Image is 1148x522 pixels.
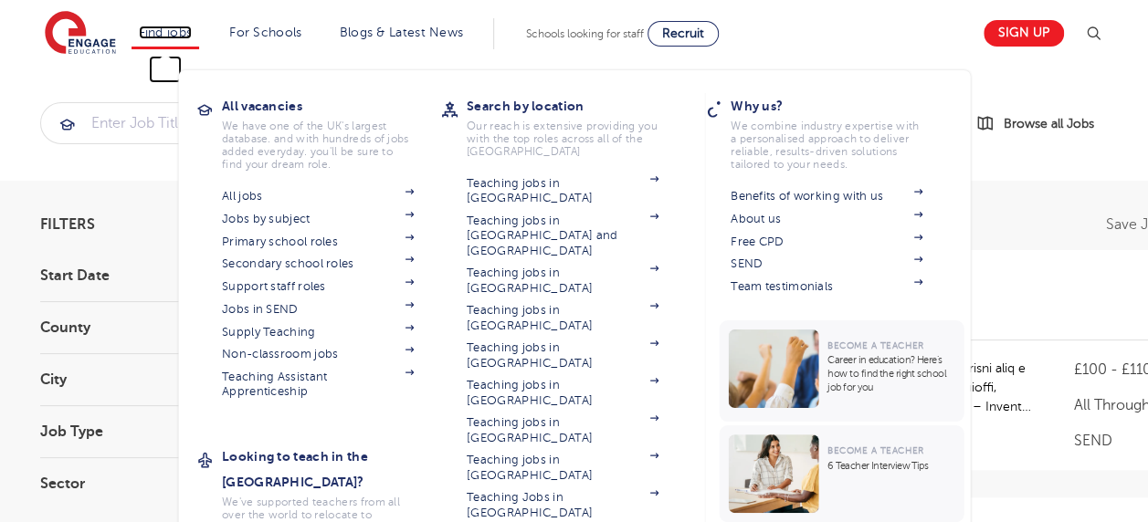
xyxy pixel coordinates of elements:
a: Sign up [984,20,1064,47]
a: Teaching jobs in [GEOGRAPHIC_DATA] [467,340,658,371]
a: Primary school roles [222,235,414,249]
a: Teaching jobs in [GEOGRAPHIC_DATA] [467,266,658,296]
h3: All vacancies [222,93,441,119]
a: Supply Teaching [222,325,414,339]
a: Teaching jobs in [GEOGRAPHIC_DATA] [467,453,658,483]
a: Team testimonials [731,279,922,294]
a: All jobs [222,189,414,204]
a: Become a Teacher6 Teacher Interview Tips [719,425,968,522]
h3: Search by location [467,93,686,119]
a: Become a TeacherCareer in education? Here’s how to find the right school job for you [719,320,968,422]
p: Career in education? Here’s how to find the right school job for you [827,353,954,394]
a: SEND [731,256,922,271]
a: About us [731,212,922,226]
a: Free CPD [731,235,922,249]
span: Become a Teacher [827,445,923,455]
p: Our reach is extensive providing you with the top roles across all of the [GEOGRAPHIC_DATA] [467,120,658,158]
span: Schools looking for staff [526,27,644,40]
span: Become a Teacher [827,340,923,350]
div: Submit [40,102,907,144]
img: Engage Education [45,11,116,57]
a: All vacanciesWe have one of the UK's largest database. and with hundreds of jobs added everyday. ... [222,93,441,171]
a: Jobs in SEND [222,302,414,317]
a: Browse all Jobs [976,113,1109,134]
a: Teaching jobs in [GEOGRAPHIC_DATA] [467,176,658,206]
p: 6 Teacher Interview Tips [827,459,954,473]
a: Recruit [648,21,719,47]
h3: Why us? [731,93,950,119]
a: Teaching jobs in [GEOGRAPHIC_DATA] and [GEOGRAPHIC_DATA] [467,214,658,258]
a: Teaching jobs in [GEOGRAPHIC_DATA] [467,415,658,445]
h3: County [40,320,241,335]
h3: Looking to teach in the [GEOGRAPHIC_DATA]? [222,444,441,495]
a: Blogs & Latest News [340,26,464,39]
a: Search by locationOur reach is extensive providing you with the top roles across all of the [GEOG... [467,93,686,158]
span: Recruit [662,26,704,40]
a: Why us?We combine industry expertise with a personalised approach to deliver reliable, results-dr... [731,93,950,171]
a: Find jobs [139,26,193,39]
h3: Job Type [40,424,241,439]
a: Teaching jobs in [GEOGRAPHIC_DATA] [467,303,658,333]
a: Teaching Assistant Apprenticeship [222,370,414,400]
h3: City [40,372,241,387]
a: Teaching Jobs in [GEOGRAPHIC_DATA] [467,490,658,520]
span: Browse all Jobs [1004,113,1094,134]
p: We combine industry expertise with a personalised approach to deliver reliable, results-driven so... [731,120,922,171]
a: For Schools [229,26,301,39]
a: Non-classroom jobs [222,347,414,361]
a: Support staff roles [222,279,414,294]
a: Secondary school roles [222,256,414,271]
span: Filters [40,217,95,232]
p: We have one of the UK's largest database. and with hundreds of jobs added everyday. you'll be sur... [222,120,414,171]
a: Jobs by subject [222,212,414,226]
a: Teaching jobs in [GEOGRAPHIC_DATA] [467,378,658,408]
a: Benefits of working with us [731,189,922,204]
h3: Sector [40,476,241,491]
h3: Start Date [40,268,241,283]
